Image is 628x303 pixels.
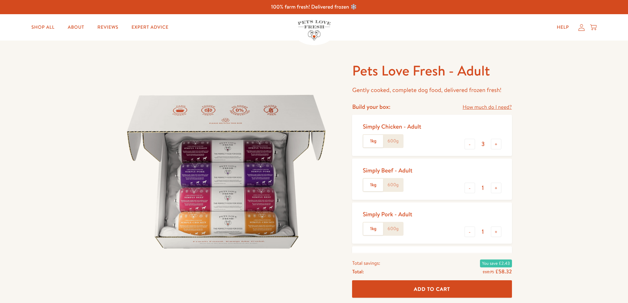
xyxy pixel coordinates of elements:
[352,259,380,267] span: Total savings:
[352,62,512,80] h1: Pets Love Fresh - Adult
[552,21,574,34] a: Help
[92,21,124,34] a: Reviews
[363,179,383,191] label: 1kg
[464,139,475,149] button: -
[483,269,494,275] s: £60.75
[491,139,501,149] button: +
[363,135,383,147] label: 1kg
[352,267,364,276] span: Total:
[383,135,403,147] label: 600g
[383,179,403,191] label: 600g
[298,20,331,40] img: Pets Love Fresh
[62,21,89,34] a: About
[363,210,412,218] div: Simply Pork - Adult
[363,167,412,174] div: Simply Beef - Adult
[352,85,512,95] p: Gently cooked, complete dog food, delivered frozen fresh!
[480,259,512,267] span: You save £2.43
[126,21,174,34] a: Expert Advice
[352,281,512,298] button: Add To Cart
[363,223,383,235] label: 1kg
[495,268,512,275] span: £58.32
[352,103,390,110] h4: Build your box:
[26,21,60,34] a: Shop All
[464,227,475,237] button: -
[414,286,450,292] span: Add To Cart
[116,62,337,282] img: Pets Love Fresh - Adult
[383,223,403,235] label: 600g
[363,123,421,130] div: Simply Chicken - Adult
[463,103,512,112] a: How much do I need?
[464,183,475,193] button: -
[491,183,501,193] button: +
[491,227,501,237] button: +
